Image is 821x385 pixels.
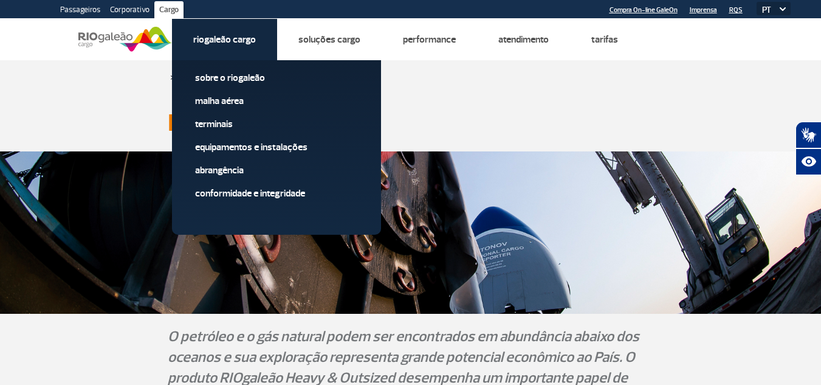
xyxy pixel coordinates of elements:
a: Tarifas [591,33,618,46]
a: Sobre o RIOgaleão [195,71,358,85]
a: > [170,70,174,84]
a: Imprensa [690,6,717,14]
div: Plugin de acessibilidade da Hand Talk. [795,122,821,175]
a: Terminais [195,117,358,131]
a: Malha Aérea [195,94,358,108]
a: Passageiros [55,1,105,21]
a: Abrangência [195,164,358,177]
a: RQS [729,6,743,14]
a: Atendimento [498,33,549,46]
button: Abrir tradutor de língua de sinais. [795,122,821,148]
a: Riogaleão Cargo [193,33,256,46]
h1: Heavy & Outsized [168,113,654,133]
a: Corporativo [105,1,154,21]
a: Soluções Cargo [298,33,360,46]
button: Abrir recursos assistivos. [795,148,821,175]
a: Conformidade e Integridade [195,187,358,200]
a: Compra On-line GaleOn [610,6,678,14]
a: Equipamentos e Instalações [195,140,358,154]
a: Performance [403,33,456,46]
a: Cargo [154,1,184,21]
